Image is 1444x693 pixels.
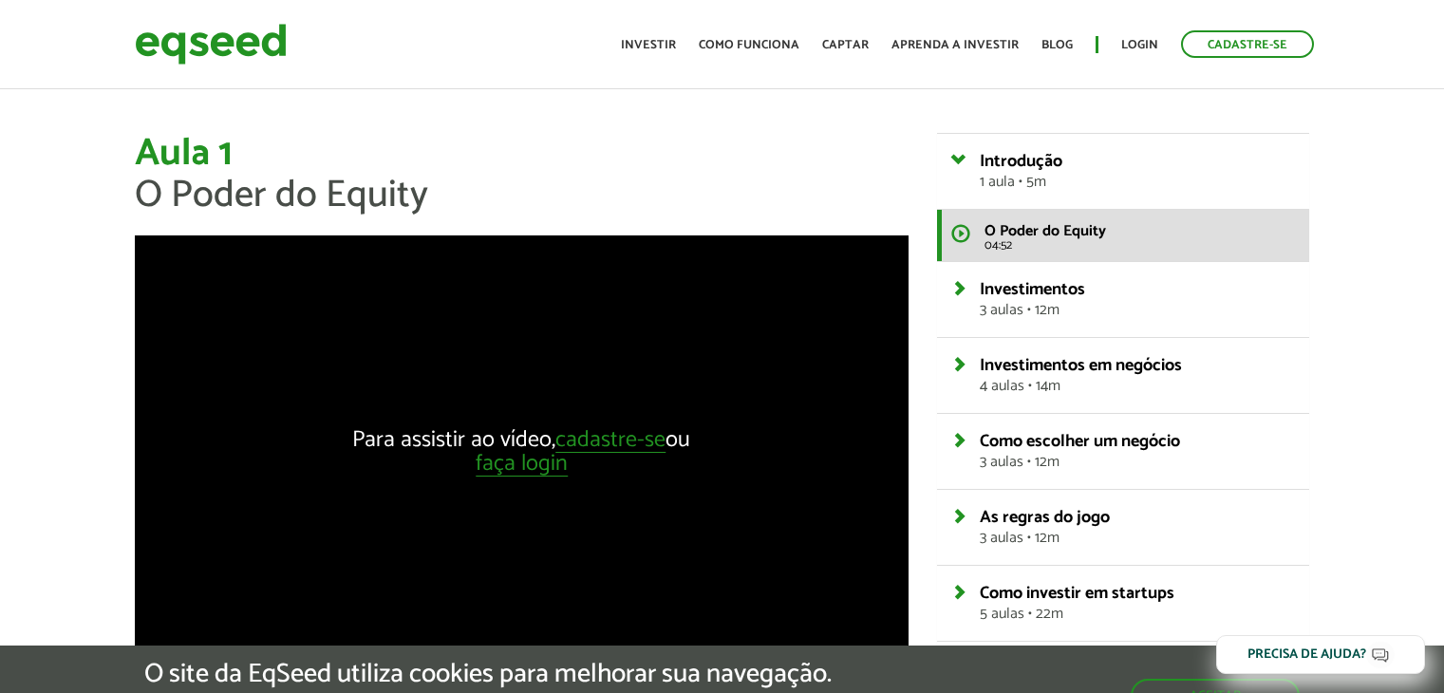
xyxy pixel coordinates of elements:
[980,509,1296,546] a: As regras do jogo3 aulas • 12m
[135,164,428,227] span: O Poder do Equity
[1041,39,1073,51] a: Blog
[135,122,233,185] span: Aula 1
[985,218,1106,244] span: O Poder do Equity
[328,429,716,477] div: Para assistir ao vídeo, ou
[980,153,1296,190] a: Introdução1 aula • 5m
[980,433,1296,470] a: Como escolher um negócio3 aulas • 12m
[985,239,1296,252] span: 04:52
[980,357,1296,394] a: Investimentos em negócios4 aulas • 14m
[980,585,1296,622] a: Como investir em startups5 aulas • 22m
[980,281,1296,318] a: Investimentos3 aulas • 12m
[699,39,799,51] a: Como funciona
[980,175,1296,190] span: 1 aula • 5m
[1181,30,1314,58] a: Cadastre-se
[621,39,676,51] a: Investir
[980,503,1110,532] span: As regras do jogo
[980,303,1296,318] span: 3 aulas • 12m
[980,607,1296,622] span: 5 aulas • 22m
[980,531,1296,546] span: 3 aulas • 12m
[891,39,1019,51] a: Aprenda a investir
[822,39,869,51] a: Captar
[980,379,1296,394] span: 4 aulas • 14m
[135,19,287,69] img: EqSeed
[980,579,1174,608] span: Como investir em startups
[980,427,1180,456] span: Como escolher um negócio
[555,429,666,453] a: cadastre-se
[980,147,1062,176] span: Introdução
[1121,39,1158,51] a: Login
[144,660,832,689] h5: O site da EqSeed utiliza cookies para melhorar sua navegação.
[980,275,1085,304] span: Investimentos
[980,351,1182,380] span: Investimentos em negócios
[980,455,1296,470] span: 3 aulas • 12m
[476,453,568,477] a: faça login
[937,210,1310,261] a: O Poder do Equity 04:52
